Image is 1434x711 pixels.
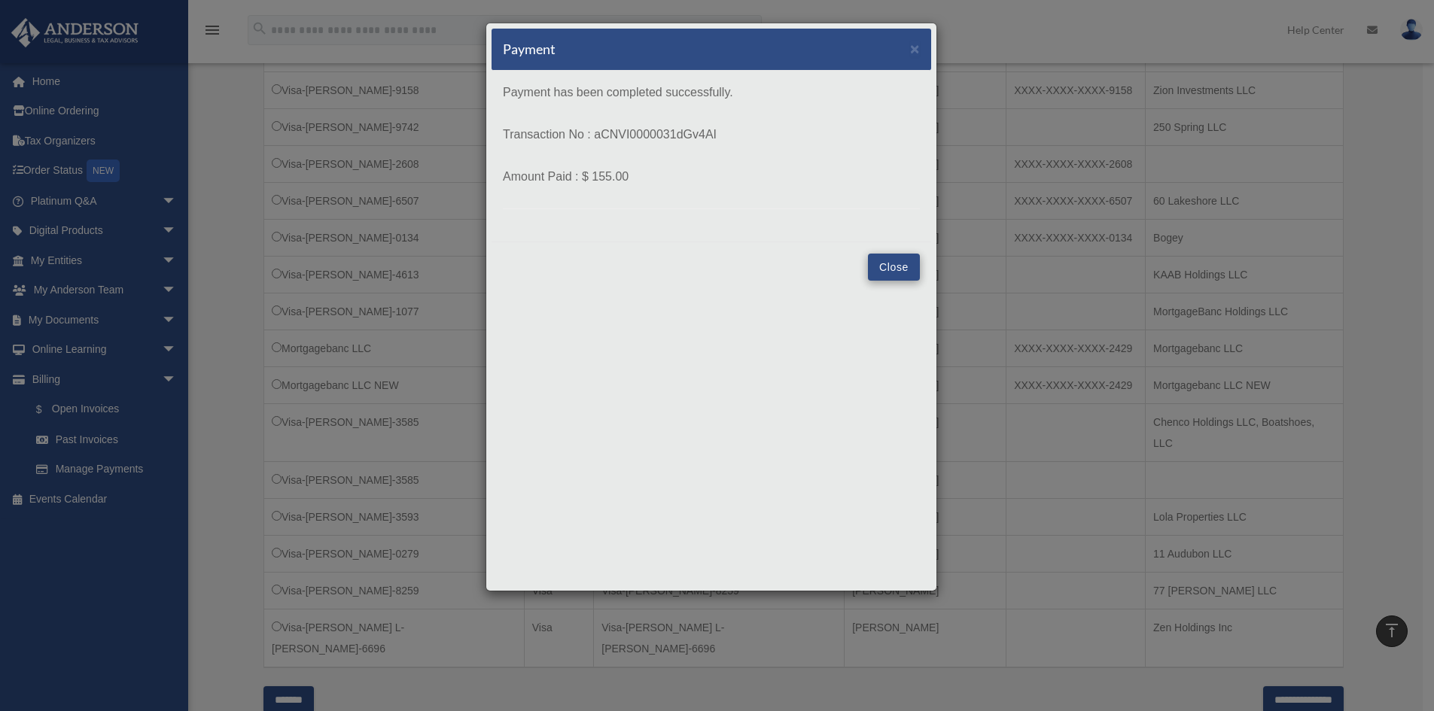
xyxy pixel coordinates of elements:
button: Close [910,41,920,56]
h5: Payment [503,40,556,59]
p: Payment has been completed successfully. [503,82,920,103]
p: Transaction No : aCNVI0000031dGv4AI [503,124,920,145]
span: × [910,40,920,57]
button: Close [868,254,920,281]
p: Amount Paid : $ 155.00 [503,166,920,187]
